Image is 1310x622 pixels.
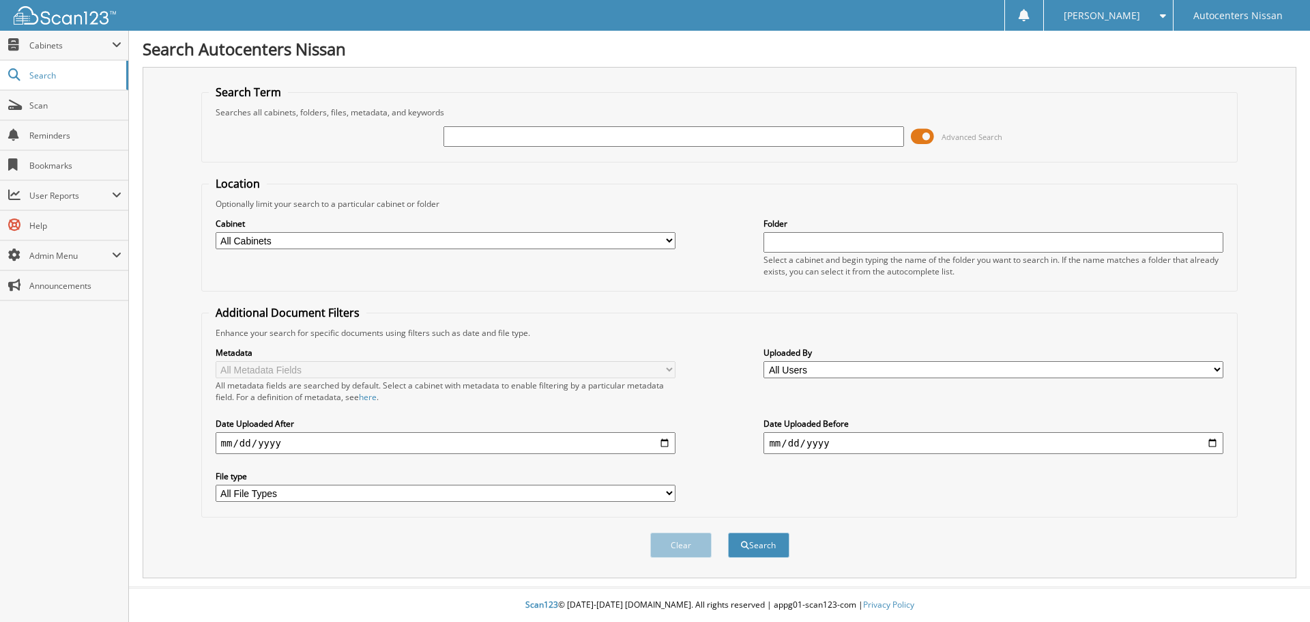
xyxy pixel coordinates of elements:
[209,85,288,100] legend: Search Term
[763,347,1223,358] label: Uploaded By
[763,218,1223,229] label: Folder
[216,380,675,403] div: All metadata fields are searched by default. Select a cabinet with metadata to enable filtering b...
[763,432,1223,454] input: end
[209,176,267,191] legend: Location
[29,100,121,111] span: Scan
[29,220,121,231] span: Help
[942,132,1002,142] span: Advanced Search
[216,218,675,229] label: Cabinet
[728,533,789,558] button: Search
[209,305,366,320] legend: Additional Document Filters
[209,107,1231,118] div: Searches all cabinets, folders, files, metadata, and keywords
[29,40,112,51] span: Cabinets
[1064,12,1140,20] span: [PERSON_NAME]
[29,160,121,171] span: Bookmarks
[216,470,675,482] label: File type
[129,589,1310,622] div: © [DATE]-[DATE] [DOMAIN_NAME]. All rights reserved | appg01-scan123-com |
[1193,12,1283,20] span: Autocenters Nissan
[209,327,1231,339] div: Enhance your search for specific documents using filters such as date and file type.
[143,38,1296,60] h1: Search Autocenters Nissan
[525,599,558,610] span: Scan123
[650,533,712,558] button: Clear
[209,198,1231,210] div: Optionally limit your search to a particular cabinet or folder
[29,130,121,141] span: Reminders
[763,254,1223,277] div: Select a cabinet and begin typing the name of the folder you want to search in. If the name match...
[216,347,675,358] label: Metadata
[216,418,675,429] label: Date Uploaded After
[863,599,914,610] a: Privacy Policy
[29,280,121,292] span: Announcements
[29,190,112,201] span: User Reports
[29,250,112,261] span: Admin Menu
[14,6,116,25] img: scan123-logo-white.svg
[359,391,377,403] a: here
[763,418,1223,429] label: Date Uploaded Before
[29,70,119,81] span: Search
[216,432,675,454] input: start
